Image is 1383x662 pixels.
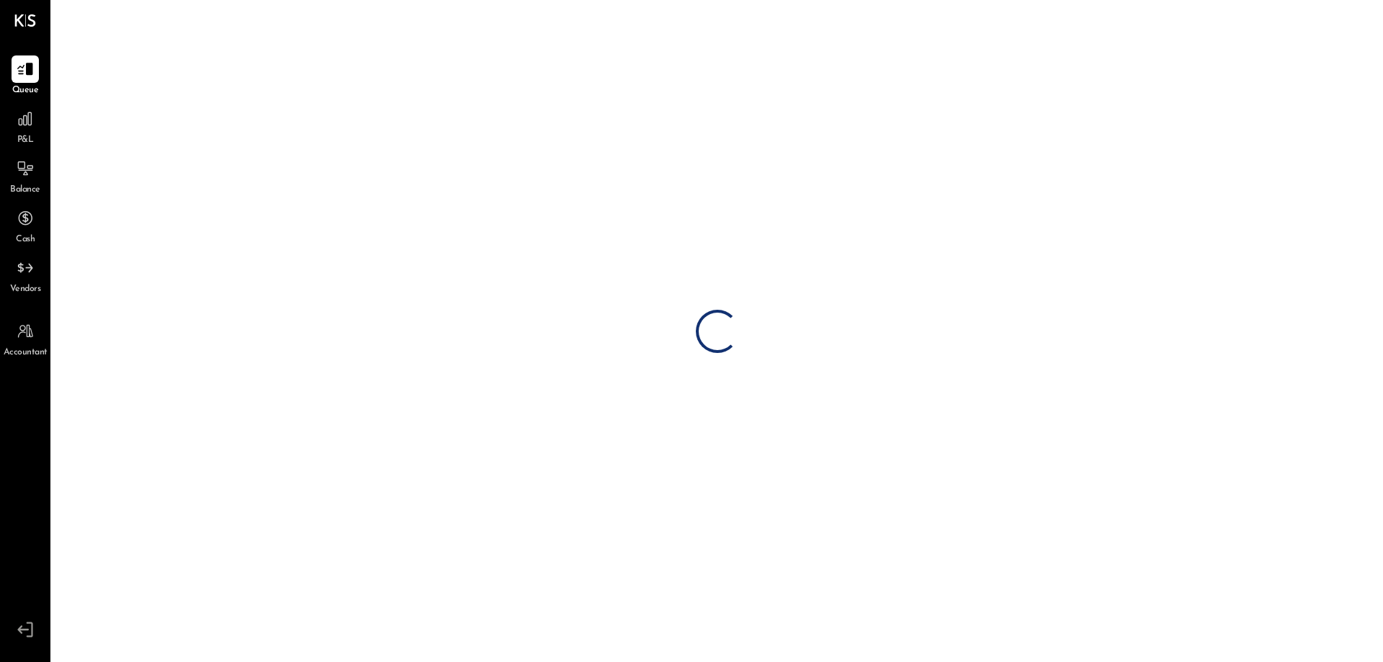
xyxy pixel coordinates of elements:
span: Balance [10,184,40,197]
a: Vendors [1,254,50,296]
a: Queue [1,55,50,97]
span: Queue [12,84,39,97]
span: Cash [16,233,35,246]
span: Vendors [10,283,41,296]
span: Accountant [4,346,48,359]
a: Balance [1,155,50,197]
a: Cash [1,205,50,246]
a: Accountant [1,318,50,359]
a: P&L [1,105,50,147]
span: P&L [17,134,34,147]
